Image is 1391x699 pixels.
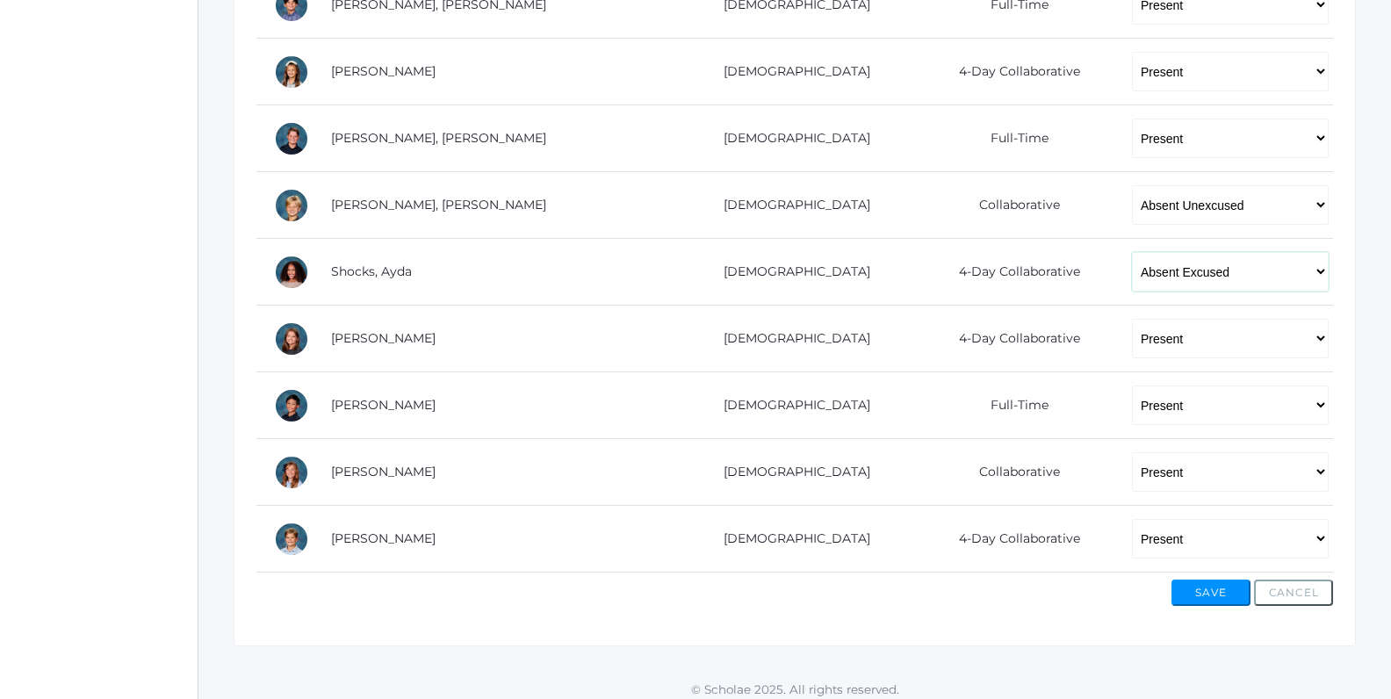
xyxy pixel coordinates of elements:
td: [DEMOGRAPHIC_DATA] [671,39,911,105]
td: [DEMOGRAPHIC_DATA] [671,239,911,306]
div: Zade Wilson [274,522,309,557]
td: Collaborative [911,172,1114,239]
div: Ryder Roberts [274,121,309,156]
div: Arielle White [274,455,309,490]
a: [PERSON_NAME], [PERSON_NAME] [331,130,546,146]
td: 4-Day Collaborative [911,506,1114,573]
td: [DEMOGRAPHIC_DATA] [671,439,911,506]
a: [PERSON_NAME] [331,63,436,79]
button: Cancel [1254,580,1333,606]
td: 4-Day Collaborative [911,306,1114,372]
td: [DEMOGRAPHIC_DATA] [671,306,911,372]
td: 4-Day Collaborative [911,239,1114,306]
td: Full-Time [911,372,1114,439]
a: [PERSON_NAME] [331,330,436,346]
a: Shocks, Ayda [331,263,412,279]
td: [DEMOGRAPHIC_DATA] [671,372,911,439]
td: [DEMOGRAPHIC_DATA] [671,506,911,573]
div: Ayda Shocks [274,255,309,290]
div: Ayla Smith [274,321,309,357]
a: [PERSON_NAME] [331,397,436,413]
td: [DEMOGRAPHIC_DATA] [671,172,911,239]
td: 4-Day Collaborative [911,39,1114,105]
td: [DEMOGRAPHIC_DATA] [671,105,911,172]
td: Collaborative [911,439,1114,506]
div: Reagan Reynolds [274,54,309,90]
a: [PERSON_NAME], [PERSON_NAME] [331,197,546,213]
p: © Scholae 2025. All rights reserved. [198,681,1391,698]
div: Matteo Soratorio [274,388,309,423]
a: [PERSON_NAME] [331,464,436,479]
a: [PERSON_NAME] [331,530,436,546]
div: Levi Sergey [274,188,309,223]
button: Save [1171,580,1250,606]
td: Full-Time [911,105,1114,172]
